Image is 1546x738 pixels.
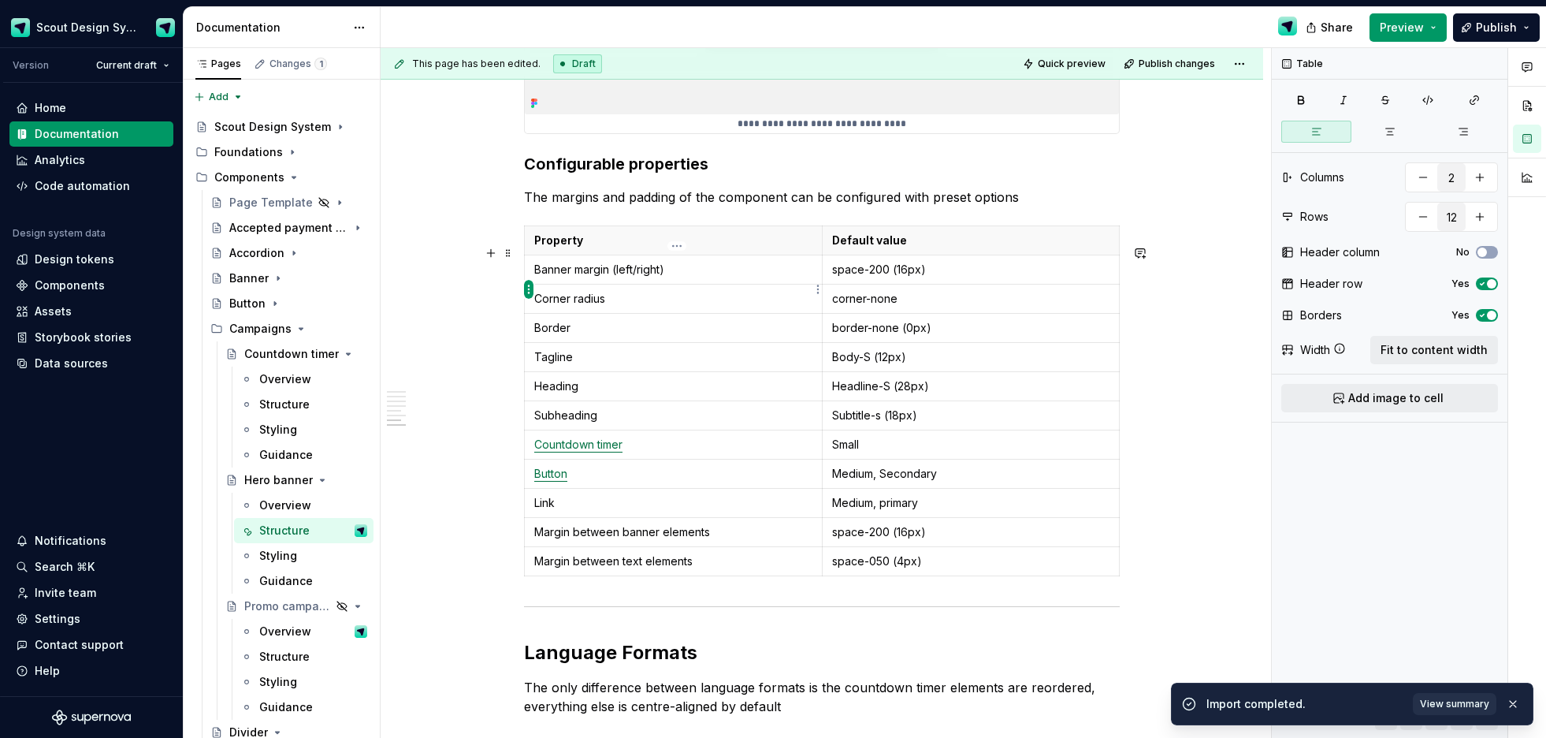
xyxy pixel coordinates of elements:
div: Borders [1300,307,1342,323]
img: e611c74b-76fc-4ef0-bafa-dc494cd4cb8a.png [11,18,30,37]
p: Subtitle-s (18px) [832,408,1110,423]
span: Quick preview [1038,58,1106,70]
a: Guidance [234,695,373,720]
button: Notifications [9,528,173,553]
span: Preview [1380,20,1424,35]
div: Styling [259,548,297,564]
button: Add [189,86,248,108]
div: Foundations [214,144,283,160]
div: Button [229,296,266,311]
div: Rows [1300,209,1329,225]
div: Accordion [229,245,284,261]
div: Pages [195,58,241,70]
button: Current draft [89,54,177,76]
button: Search ⌘K [9,554,173,580]
a: Components [9,273,173,298]
p: space-200 (16px) [832,524,1110,540]
button: Share [1298,13,1363,42]
div: Invite team [35,585,96,601]
p: Tagline [534,349,812,365]
p: Default value [832,233,1110,248]
a: Invite team [9,580,173,606]
div: Campaigns [204,316,373,341]
div: Structure [259,523,310,539]
div: Analytics [35,152,85,168]
p: Corner radius [534,291,812,307]
div: Page Template [229,195,313,211]
div: Help [35,663,60,679]
div: Overview [259,371,311,387]
div: Structure [259,397,310,412]
p: Medium, Secondary [832,466,1110,482]
a: Overview [234,493,373,518]
div: Components [214,170,284,185]
div: Components [189,165,373,190]
div: Assets [35,304,72,319]
button: Publish changes [1119,53,1222,75]
a: Storybook stories [9,325,173,350]
a: OverviewDesign Ops [234,619,373,644]
a: Button [204,291,373,316]
button: Add image to cell [1281,384,1498,412]
span: Publish [1476,20,1517,35]
div: Settings [35,611,80,627]
a: Hero banner [219,468,373,493]
button: Preview [1369,13,1447,42]
a: Structure [234,644,373,669]
p: Margin between banner elements [534,524,812,540]
p: corner-none [832,291,1110,307]
a: Guidance [234,442,373,468]
svg: Supernova Logo [52,710,131,725]
a: Accordion [204,240,373,266]
div: Scout Design System [214,119,331,135]
div: Header row [1300,276,1362,292]
a: Countdown timer [219,341,373,367]
span: Add [209,91,229,103]
p: Banner margin (left/right) [534,262,812,278]
div: Guidance [259,447,313,463]
span: Fit to content width [1381,342,1488,358]
div: Components [35,278,105,293]
p: Small [832,437,1110,453]
p: border-none (0px) [832,320,1110,336]
p: Margin between text elements [534,553,812,569]
a: Page Template [204,190,373,215]
a: Design tokens [9,247,173,272]
div: Search ⌘K [35,559,95,575]
span: Current draft [96,59,157,72]
div: Scout Design System [36,20,137,35]
button: View summary [1413,693,1496,715]
button: Fit to content width [1370,336,1498,364]
a: Scout Design System [189,114,373,140]
button: Contact support [9,632,173,658]
a: Button [534,467,567,480]
a: Styling [234,669,373,695]
span: This page has been edited. [412,58,541,70]
a: Settings [9,606,173,632]
p: Heading [534,378,812,394]
div: Promo campaign banner [244,598,331,614]
a: Countdown timer [534,438,622,451]
img: Design Ops [355,625,367,638]
p: space-050 (4px) [832,553,1110,569]
div: Styling [259,674,297,690]
a: Home [9,95,173,121]
div: Guidance [259,573,313,589]
label: Yes [1451,278,1470,290]
div: Banner [229,270,269,286]
div: Storybook stories [35,330,132,345]
button: Help [9,658,173,684]
a: Guidance [234,568,373,594]
a: Promo campaign banner [219,594,373,619]
label: Yes [1451,309,1470,322]
div: Guidance [259,699,313,715]
div: Code automation [35,178,130,194]
a: Accepted payment types [204,215,373,240]
div: Overview [259,498,311,513]
a: Documentation [9,121,173,147]
img: Design Ops [1278,17,1297,35]
div: Documentation [35,126,119,142]
div: Design tokens [35,252,114,267]
div: Accepted payment types [229,220,348,236]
